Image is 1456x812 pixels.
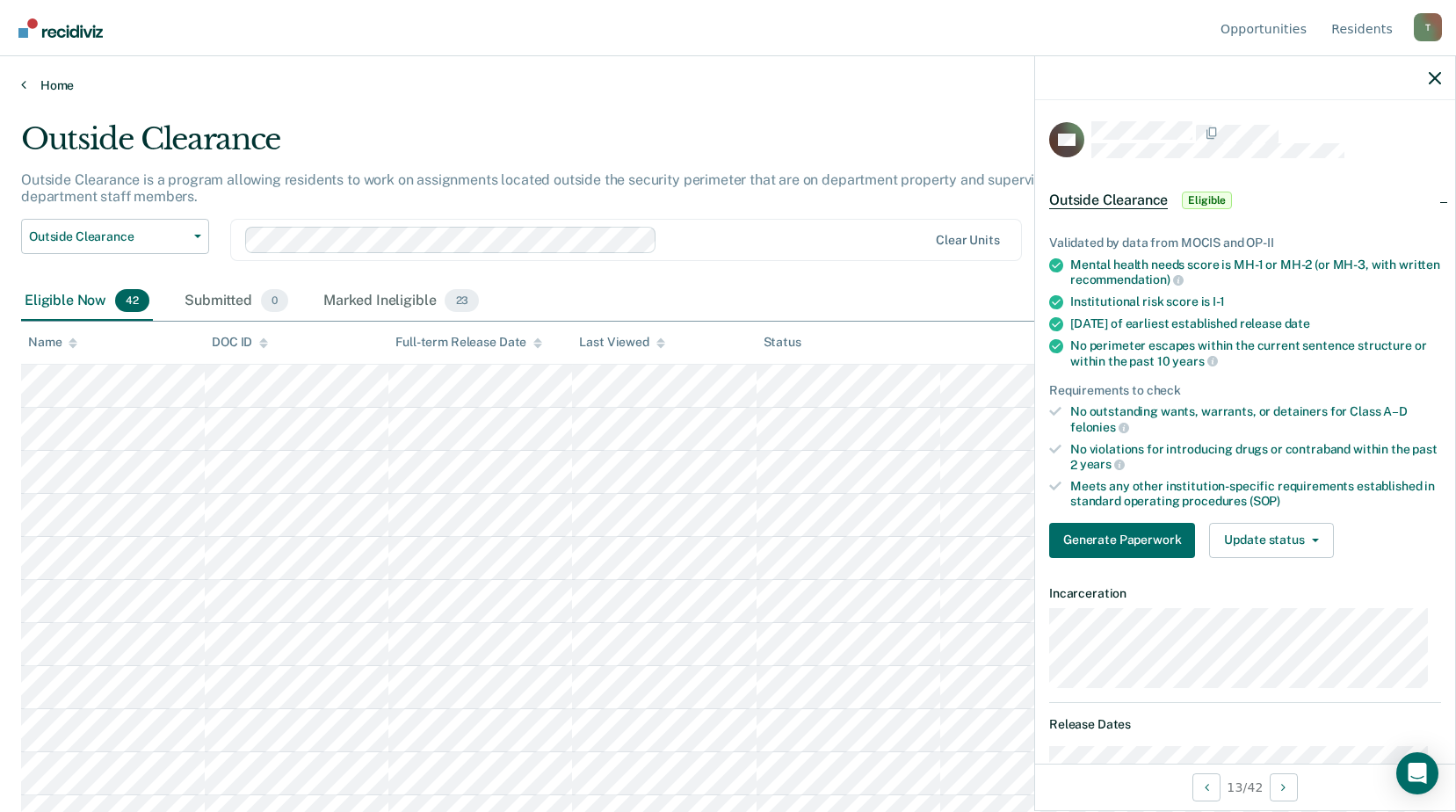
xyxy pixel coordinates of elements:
[1285,316,1310,330] span: date
[1070,257,1441,287] div: Mental health needs score is MH-1 or MH-2 (or MH-3, with written
[1080,457,1125,471] span: years
[445,289,479,312] span: 23
[1049,717,1441,732] dt: Release Dates
[1209,523,1333,558] button: Update status
[1049,236,1441,250] div: Validated by data from MOCIS and OP-II
[579,335,664,350] div: Last Viewed
[1070,272,1184,286] span: recommendation)
[1070,338,1441,368] div: No perimeter escapes within the current sentence structure or within the past 10
[1414,13,1442,41] div: T
[1414,13,1442,41] button: Profile dropdown button
[1070,442,1441,472] div: No violations for introducing drugs or contraband within the past 2
[18,18,103,38] img: Recidiviz
[1182,192,1232,209] span: Eligible
[212,335,268,350] div: DOC ID
[1192,773,1221,801] button: Previous Opportunity
[1049,192,1168,209] span: Outside Clearance
[181,282,292,321] div: Submitted
[1270,773,1298,801] button: Next Opportunity
[936,233,1000,248] div: Clear units
[1250,494,1280,508] span: (SOP)
[29,229,187,244] span: Outside Clearance
[21,282,153,321] div: Eligible Now
[21,77,1435,93] a: Home
[1070,479,1441,509] div: Meets any other institution-specific requirements established in standard operating procedures
[1213,294,1225,308] span: I-1
[1049,383,1441,398] div: Requirements to check
[1035,764,1455,810] div: 13 / 42
[1049,586,1441,601] dt: Incarceration
[1035,172,1455,228] div: Outside ClearanceEligible
[1070,316,1441,331] div: [DATE] of earliest established release
[1172,354,1217,368] span: years
[1396,752,1438,794] div: Open Intercom Messenger
[1049,523,1195,558] button: Generate Paperwork
[1070,294,1441,309] div: Institutional risk score is
[395,335,542,350] div: Full-term Release Date
[1070,420,1129,434] span: felonies
[261,289,288,312] span: 0
[21,121,1113,171] div: Outside Clearance
[28,335,77,350] div: Name
[115,289,149,312] span: 42
[21,171,1077,205] p: Outside Clearance is a program allowing residents to work on assignments located outside the secu...
[764,335,801,350] div: Status
[320,282,482,321] div: Marked Ineligible
[1070,404,1441,434] div: No outstanding wants, warrants, or detainers for Class A–D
